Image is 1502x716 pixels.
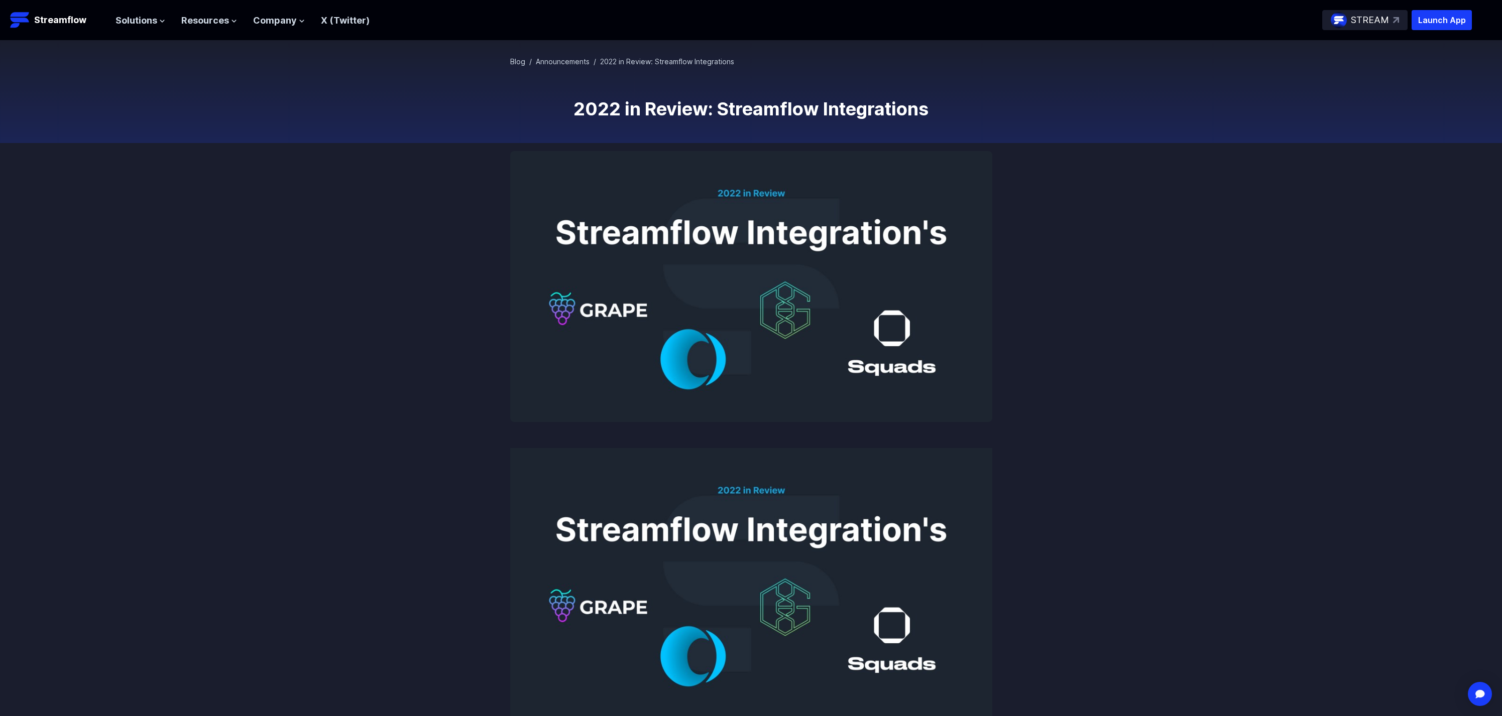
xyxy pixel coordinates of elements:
a: X (Twitter) [321,15,370,26]
img: top-right-arrow.svg [1393,17,1399,23]
a: Blog [510,57,525,66]
span: Resources [181,14,229,28]
button: Solutions [115,14,165,28]
button: Company [253,14,305,28]
span: Solutions [115,14,157,28]
a: STREAM [1322,10,1408,30]
button: Resources [181,14,237,28]
span: / [529,57,532,66]
span: 2022 in Review: Streamflow Integrations [600,57,734,66]
a: Announcements [536,57,590,66]
p: STREAM [1351,13,1389,28]
span: / [594,57,596,66]
div: Open Intercom Messenger [1468,682,1492,706]
img: streamflow-logo-circle.png [1331,12,1347,28]
img: 2022 in Review: Streamflow Integrations [510,151,992,422]
a: Streamflow [10,10,105,30]
span: Company [253,14,297,28]
p: Streamflow [34,13,86,27]
img: Streamflow Logo [10,10,30,30]
h1: 2022 in Review: Streamflow Integrations [510,99,992,119]
button: Launch App [1412,10,1472,30]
